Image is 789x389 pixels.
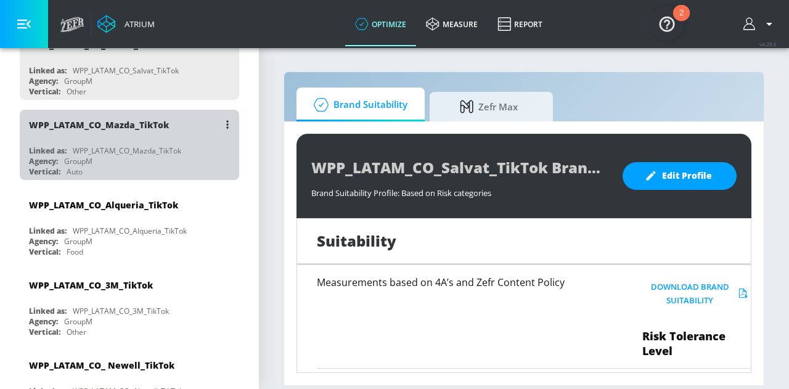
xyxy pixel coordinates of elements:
[20,270,239,340] div: WPP_LATAM_CO_3M_TikTokLinked as:WPP_LATAM_CO_3M_TikTokAgency:GroupMVertical:Other
[20,110,239,180] div: WPP_LATAM_CO_Mazda_TikTokLinked as:WPP_LATAM_CO_Mazda_TikTokAgency:GroupMVertical:Auto
[29,226,67,236] div: Linked as:
[642,329,751,358] span: Risk Tolerance Level
[20,190,239,260] div: WPP_LATAM_CO_Alqueria_TikTokLinked as:WPP_LATAM_CO_Alqueria_TikTokAgency:GroupMVertical:Food
[64,236,92,247] div: GroupM
[317,231,396,251] h1: Suitability
[29,236,58,247] div: Agency:
[759,41,777,47] span: v 4.28.0
[442,92,536,121] span: Zefr Max
[73,145,181,156] div: WPP_LATAM_CO_Mazda_TikTok
[29,316,58,327] div: Agency:
[29,306,67,316] div: Linked as:
[29,65,67,76] div: Linked as:
[309,90,407,120] span: Brand Suitability
[20,30,239,100] div: WPP_LATAM_CO_Salvat_TikTokLinked as:WPP_LATAM_CO_Salvat_TikTokAgency:GroupMVertical:Other
[29,327,60,337] div: Vertical:
[317,277,606,287] h6: Measurements based on 4A’s and Zefr Content Policy
[29,166,60,177] div: Vertical:
[73,306,169,316] div: WPP_LATAM_CO_3M_TikTok
[29,86,60,97] div: Vertical:
[67,166,83,177] div: Auto
[67,327,86,337] div: Other
[29,279,153,291] div: WPP_LATAM_CO_3M_TikTok
[416,2,488,46] a: measure
[73,226,187,236] div: WPP_LATAM_CO_Alqueria_TikTok
[29,156,58,166] div: Agency:
[64,316,92,327] div: GroupM
[647,168,712,184] span: Edit Profile
[120,18,155,30] div: Atrium
[29,359,174,371] div: WPP_LATAM_CO_ Newell_TikTok
[679,13,684,29] div: 2
[29,119,169,131] div: WPP_LATAM_CO_Mazda_TikTok
[64,156,92,166] div: GroupM
[29,145,67,156] div: Linked as:
[73,65,179,76] div: WPP_LATAM_CO_Salvat_TikTok
[650,6,684,41] button: Open Resource Center, 2 new notifications
[311,181,610,199] div: Brand Suitability Profile: Based on Risk categories
[29,199,178,211] div: WPP_LATAM_CO_Alqueria_TikTok
[29,76,58,86] div: Agency:
[345,2,416,46] a: optimize
[642,277,751,311] button: Download Brand Suitability
[623,162,737,190] button: Edit Profile
[97,15,155,33] a: Atrium
[67,247,83,257] div: Food
[488,2,552,46] a: Report
[29,247,60,257] div: Vertical:
[67,86,86,97] div: Other
[64,76,92,86] div: GroupM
